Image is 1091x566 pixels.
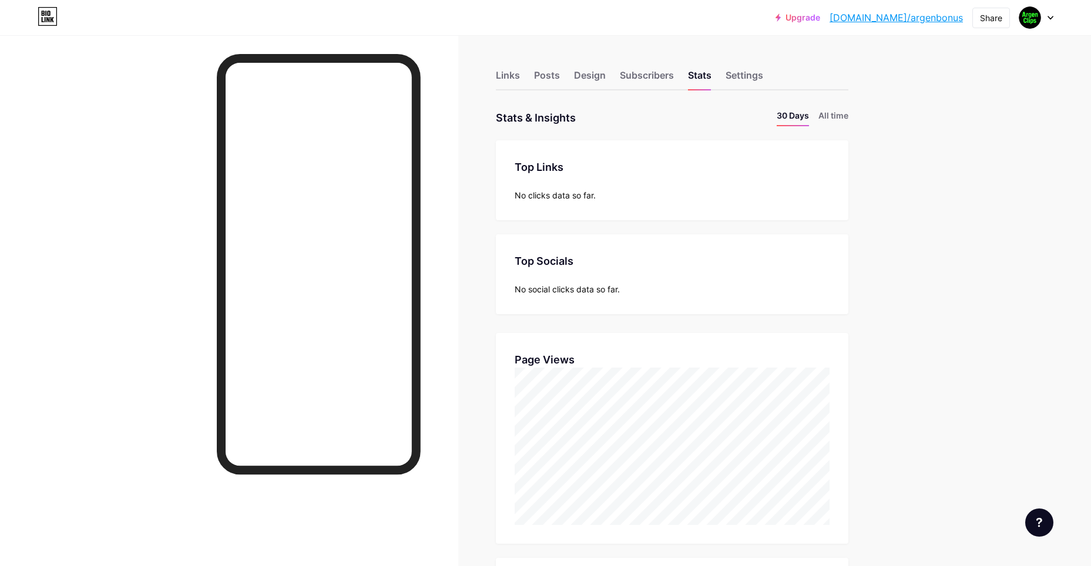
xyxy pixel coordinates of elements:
div: Links [496,68,520,89]
li: 30 Days [777,109,809,126]
div: Share [980,12,1002,24]
div: Subscribers [620,68,674,89]
div: No clicks data so far. [515,189,830,201]
div: Posts [534,68,560,89]
div: Design [574,68,606,89]
div: Settings [726,68,763,89]
li: All time [818,109,848,126]
div: Page Views [515,352,830,368]
div: Stats & Insights [496,109,576,126]
div: No social clicks data so far. [515,283,830,295]
div: Stats [688,68,711,89]
a: [DOMAIN_NAME]/argenbonus [830,11,963,25]
a: Upgrade [776,13,820,22]
div: Top Links [515,159,830,175]
img: ocultoshorts [1019,6,1041,29]
div: Top Socials [515,253,830,269]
